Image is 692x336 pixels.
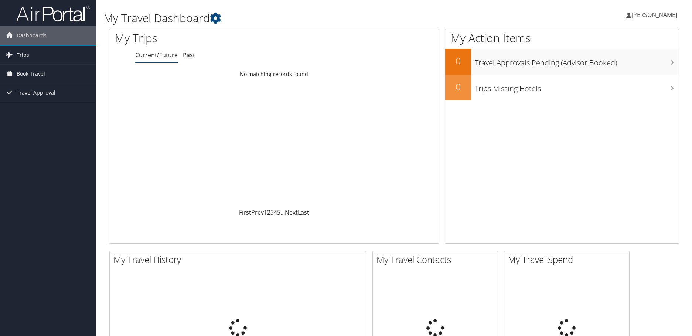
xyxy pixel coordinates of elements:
[17,83,55,102] span: Travel Approval
[508,253,629,266] h2: My Travel Spend
[16,5,90,22] img: airportal-logo.png
[113,253,366,266] h2: My Travel History
[109,68,439,81] td: No matching records found
[267,208,270,216] a: 2
[445,49,679,75] a: 0Travel Approvals Pending (Advisor Booked)
[280,208,285,216] span: …
[298,208,309,216] a: Last
[264,208,267,216] a: 1
[251,208,264,216] a: Prev
[270,208,274,216] a: 3
[17,26,47,45] span: Dashboards
[445,55,471,67] h2: 0
[475,54,679,68] h3: Travel Approvals Pending (Advisor Booked)
[631,11,677,19] span: [PERSON_NAME]
[183,51,195,59] a: Past
[285,208,298,216] a: Next
[135,51,178,59] a: Current/Future
[239,208,251,216] a: First
[445,30,679,46] h1: My Action Items
[376,253,498,266] h2: My Travel Contacts
[103,10,491,26] h1: My Travel Dashboard
[277,208,280,216] a: 5
[445,75,679,100] a: 0Trips Missing Hotels
[17,65,45,83] span: Book Travel
[445,80,471,93] h2: 0
[274,208,277,216] a: 4
[475,80,679,94] h3: Trips Missing Hotels
[115,30,296,46] h1: My Trips
[626,4,685,26] a: [PERSON_NAME]
[17,46,29,64] span: Trips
